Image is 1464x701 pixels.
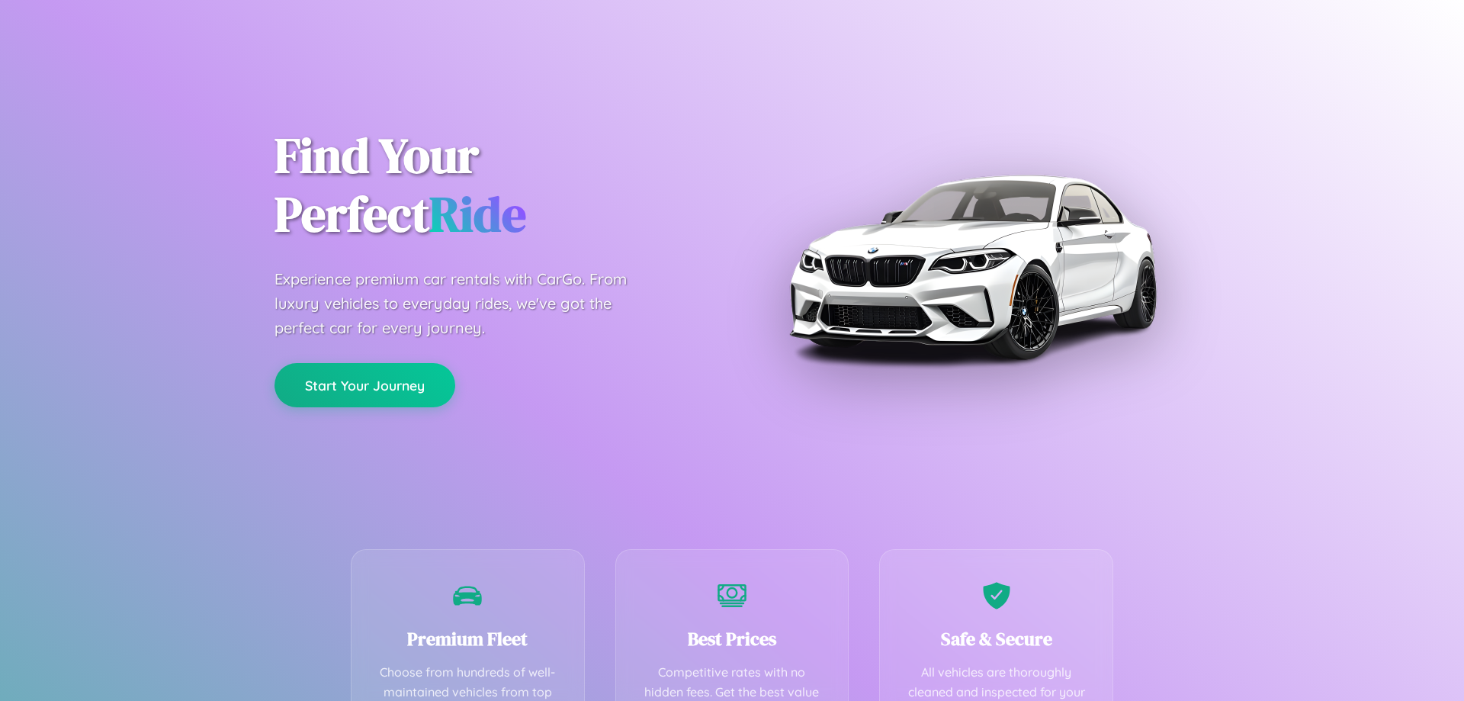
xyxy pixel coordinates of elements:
[429,181,526,247] span: Ride
[903,626,1090,651] h3: Safe & Secure
[274,127,709,244] h1: Find Your Perfect
[639,626,826,651] h3: Best Prices
[782,76,1163,458] img: Premium BMW car rental vehicle
[274,363,455,407] button: Start Your Journey
[374,626,561,651] h3: Premium Fleet
[274,267,656,340] p: Experience premium car rentals with CarGo. From luxury vehicles to everyday rides, we've got the ...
